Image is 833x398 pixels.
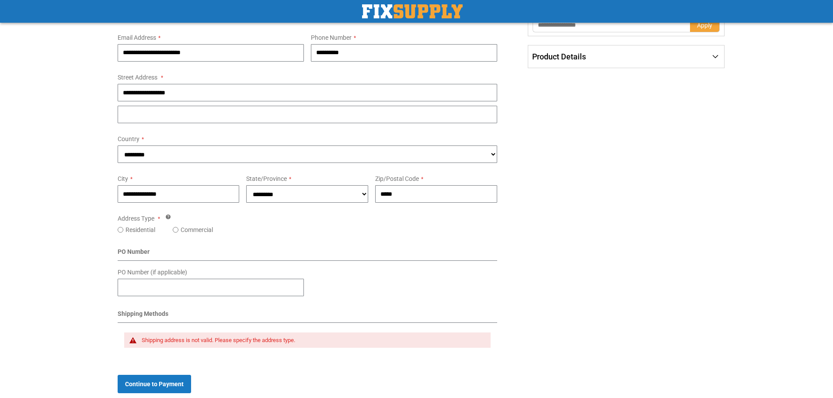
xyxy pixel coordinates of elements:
div: Shipping Methods [118,309,498,323]
span: Apply [697,22,712,29]
span: State/Province [246,175,287,182]
a: store logo [362,4,463,18]
span: Country [118,135,139,142]
span: Address Type [118,215,154,222]
span: City [118,175,128,182]
span: Phone Number [311,34,352,41]
span: Email Address [118,34,156,41]
span: Street Address [118,74,157,81]
span: Zip/Postal Code [375,175,419,182]
img: Fix Industrial Supply [362,4,463,18]
label: Commercial [181,225,213,234]
div: PO Number [118,247,498,261]
span: Product Details [532,52,586,61]
label: Residential [125,225,155,234]
button: Continue to Payment [118,375,191,393]
button: Apply [690,18,720,32]
span: PO Number (if applicable) [118,269,187,276]
div: Shipping address is not valid. Please specify the address type. [142,337,482,344]
span: Continue to Payment [125,381,184,388]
